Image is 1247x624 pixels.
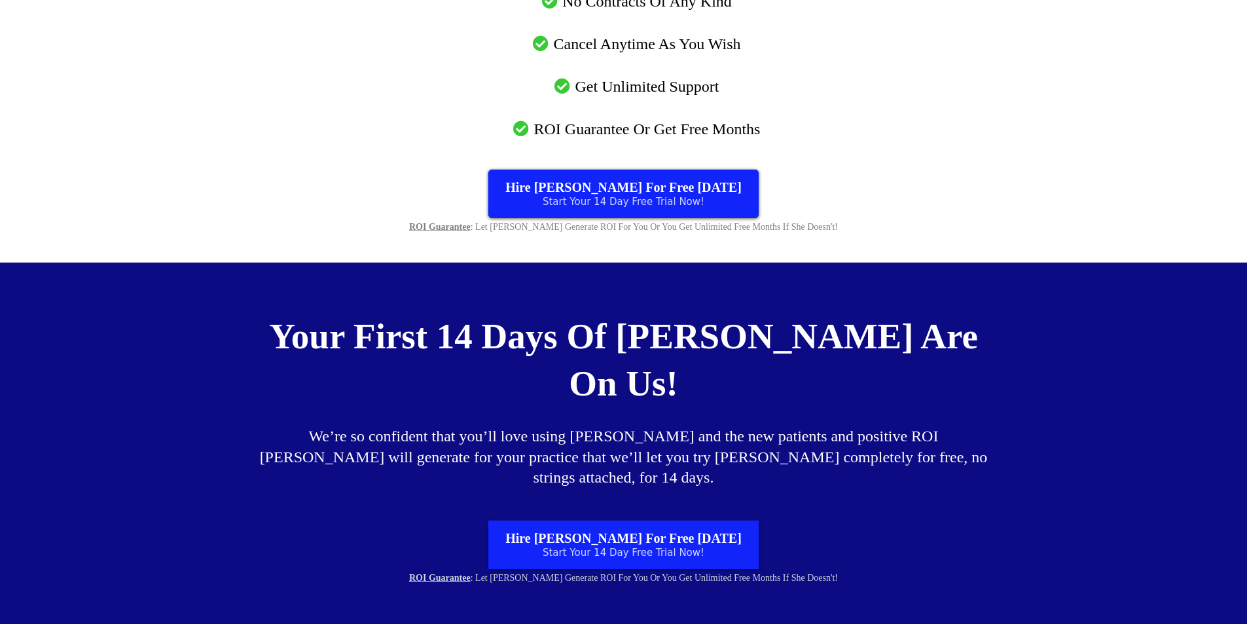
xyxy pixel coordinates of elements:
[254,572,994,584] p: : Let [PERSON_NAME] Generate ROI For You Or You Get Unlimited Free Months If She Doesn't!
[505,180,742,195] span: Hire [PERSON_NAME] For Free [DATE]
[269,316,978,403] strong: Your First 14 Days Of [PERSON_NAME] Are On Us!
[291,120,981,137] li: ROI Guarantee Or Get Free Months
[488,170,759,218] a: Hire Irine For Free Today Start Your 14 Day Free Trial Now!
[409,573,471,583] u: ROI Guarantee
[505,531,742,546] span: Hire [PERSON_NAME] For Free [DATE]
[254,221,994,233] p: : Let [PERSON_NAME] Generate ROI For You Or You Get Unlimited Free Months If She Doesn't!
[543,547,704,559] span: Start Your 14 Day Free Trial Now!
[291,35,981,52] li: Cancel Anytime As You Wish
[488,521,759,569] a: Hire Irine For Free Today Start Your 14 Day Free Trial Now!
[543,196,704,208] span: Start Your 14 Day Free Trial Now!
[291,78,981,94] li: Get Unlimited Support
[254,426,994,488] p: We’re so confident that you’ll love using [PERSON_NAME] and the new patients and positive ROI [PE...
[409,222,471,232] u: ROI Guarantee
